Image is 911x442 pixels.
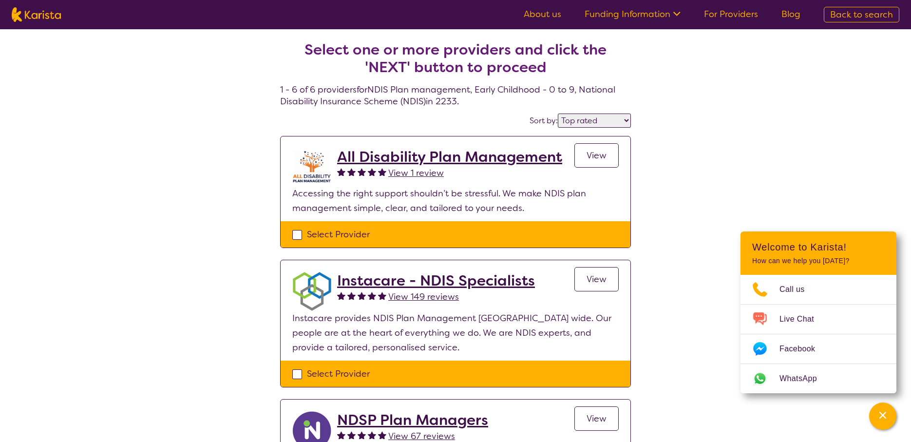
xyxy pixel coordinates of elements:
span: View [587,273,607,285]
img: fullstar [337,168,345,176]
img: obkhna0zu27zdd4ubuus.png [292,272,331,311]
a: For Providers [704,8,758,20]
img: fullstar [347,291,356,300]
img: fullstar [378,431,386,439]
img: fullstar [368,431,376,439]
a: NDSP Plan Managers [337,411,488,429]
a: View [574,267,619,291]
h2: Select one or more providers and click the 'NEXT' button to proceed [292,41,619,76]
img: at5vqv0lot2lggohlylh.jpg [292,148,331,186]
a: View [574,406,619,431]
span: Call us [779,282,816,297]
a: Instacare - NDIS Specialists [337,272,535,289]
span: Back to search [830,9,893,20]
span: View 149 reviews [388,291,459,303]
a: Back to search [824,7,899,22]
p: How can we help you [DATE]? [752,257,885,265]
img: fullstar [358,291,366,300]
p: Instacare provides NDIS Plan Management [GEOGRAPHIC_DATA] wide. Our people are at the heart of ev... [292,311,619,355]
div: Channel Menu [740,231,896,393]
span: View 67 reviews [388,430,455,442]
img: fullstar [368,291,376,300]
a: Blog [781,8,800,20]
span: View [587,413,607,424]
h2: Welcome to Karista! [752,241,885,253]
ul: Choose channel [740,275,896,393]
span: View 1 review [388,167,444,179]
img: fullstar [347,431,356,439]
a: Web link opens in a new tab. [740,364,896,393]
img: fullstar [358,431,366,439]
span: Facebook [779,342,827,356]
a: View 1 review [388,166,444,180]
img: fullstar [337,431,345,439]
label: Sort by: [530,115,558,126]
span: View [587,150,607,161]
img: fullstar [347,168,356,176]
img: fullstar [378,291,386,300]
img: fullstar [337,291,345,300]
a: Funding Information [585,8,681,20]
p: Accessing the right support shouldn’t be stressful. We make NDIS plan management simple, clear, a... [292,186,619,215]
img: Karista logo [12,7,61,22]
img: fullstar [368,168,376,176]
a: View 149 reviews [388,289,459,304]
span: Live Chat [779,312,826,327]
a: All Disability Plan Management [337,148,562,166]
button: Channel Menu [869,403,896,430]
span: WhatsApp [779,371,829,386]
h4: 1 - 6 of 6 providers for NDIS Plan management , Early Childhood - 0 to 9 , National Disability In... [280,18,631,107]
img: fullstar [378,168,386,176]
a: About us [524,8,561,20]
img: fullstar [358,168,366,176]
a: View [574,143,619,168]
